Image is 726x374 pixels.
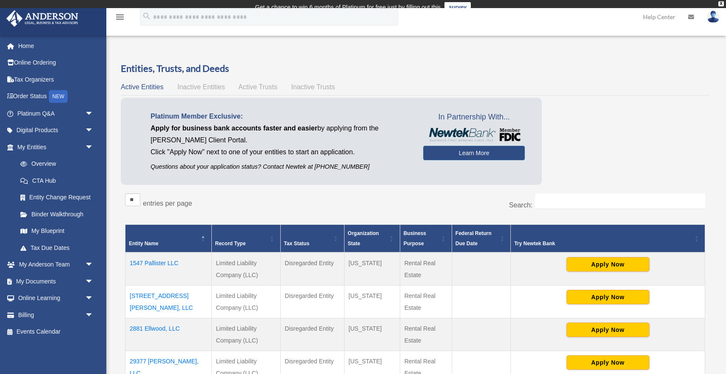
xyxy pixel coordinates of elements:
[12,206,102,223] a: Binder Walkthrough
[348,230,379,246] span: Organization State
[12,189,102,206] a: Entity Change Request
[151,146,410,158] p: Click "Apply Now" next to one of your entities to start an application.
[284,241,310,246] span: Tax Status
[6,256,106,273] a: My Anderson Teamarrow_drop_down
[151,125,317,132] span: Apply for business bank accounts faster and easier
[423,110,525,124] span: In Partnership With...
[344,286,400,318] td: [US_STATE]
[427,128,521,142] img: NewtekBankLogoSM.png
[177,83,225,91] span: Inactive Entities
[211,318,280,351] td: Limited Liability Company (LLC)
[125,318,212,351] td: 2881 Ellwood, LLC
[344,318,400,351] td: [US_STATE]
[400,225,452,253] th: Business Purpose: Activate to sort
[6,306,106,323] a: Billingarrow_drop_down
[85,273,102,290] span: arrow_drop_down
[718,1,724,6] div: close
[511,225,705,253] th: Try Newtek Bank : Activate to sort
[121,62,709,75] h3: Entities, Trusts, and Deeds
[151,110,410,122] p: Platinum Member Exclusive:
[456,230,492,246] span: Federal Return Due Date
[6,105,106,122] a: Platinum Q&Aarrow_drop_down
[291,83,335,91] span: Inactive Trusts
[444,2,471,12] a: survey
[151,161,410,172] p: Questions about your application status? Contact Newtek at [PHONE_NUMBER]
[142,11,151,21] i: search
[509,201,532,209] label: Search:
[85,105,102,122] span: arrow_drop_down
[85,290,102,307] span: arrow_drop_down
[452,225,510,253] th: Federal Return Due Date: Activate to sort
[6,54,106,71] a: Online Ordering
[280,318,344,351] td: Disregarded Entity
[211,252,280,286] td: Limited Liability Company (LLC)
[344,252,400,286] td: [US_STATE]
[567,257,649,272] button: Apply Now
[49,90,68,103] div: NEW
[567,290,649,304] button: Apply Now
[6,273,106,290] a: My Documentsarrow_drop_down
[400,318,452,351] td: Rental Real Estate
[404,230,426,246] span: Business Purpose
[255,2,441,12] div: Get a chance to win 6 months of Platinum for free just by filling out this
[707,11,720,23] img: User Pic
[6,37,106,54] a: Home
[12,223,102,240] a: My Blueprint
[6,290,106,307] a: Online Learningarrow_drop_down
[125,286,212,318] td: [STREET_ADDRESS][PERSON_NAME], LLC
[6,88,106,105] a: Order StatusNEW
[151,122,410,146] p: by applying from the [PERSON_NAME] Client Portal.
[115,15,125,22] a: menu
[239,83,278,91] span: Active Trusts
[4,10,81,27] img: Anderson Advisors Platinum Portal
[400,286,452,318] td: Rental Real Estate
[211,225,280,253] th: Record Type: Activate to sort
[6,139,102,156] a: My Entitiesarrow_drop_down
[85,122,102,139] span: arrow_drop_down
[143,200,192,207] label: entries per page
[129,241,158,246] span: Entity Name
[215,241,246,246] span: Record Type
[211,286,280,318] td: Limited Liability Company (LLC)
[6,71,106,88] a: Tax Organizers
[85,256,102,274] span: arrow_drop_down
[121,83,163,91] span: Active Entities
[567,355,649,370] button: Apply Now
[280,252,344,286] td: Disregarded Entity
[280,225,344,253] th: Tax Status: Activate to sort
[85,306,102,324] span: arrow_drop_down
[125,252,212,286] td: 1547 Pallister LLC
[6,323,106,340] a: Events Calendar
[12,239,102,256] a: Tax Due Dates
[567,323,649,337] button: Apply Now
[514,238,692,249] div: Try Newtek Bank
[85,139,102,156] span: arrow_drop_down
[125,225,212,253] th: Entity Name: Activate to invert sorting
[400,252,452,286] td: Rental Real Estate
[12,156,98,173] a: Overview
[280,286,344,318] td: Disregarded Entity
[423,146,525,160] a: Learn More
[344,225,400,253] th: Organization State: Activate to sort
[6,122,106,139] a: Digital Productsarrow_drop_down
[115,12,125,22] i: menu
[12,172,102,189] a: CTA Hub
